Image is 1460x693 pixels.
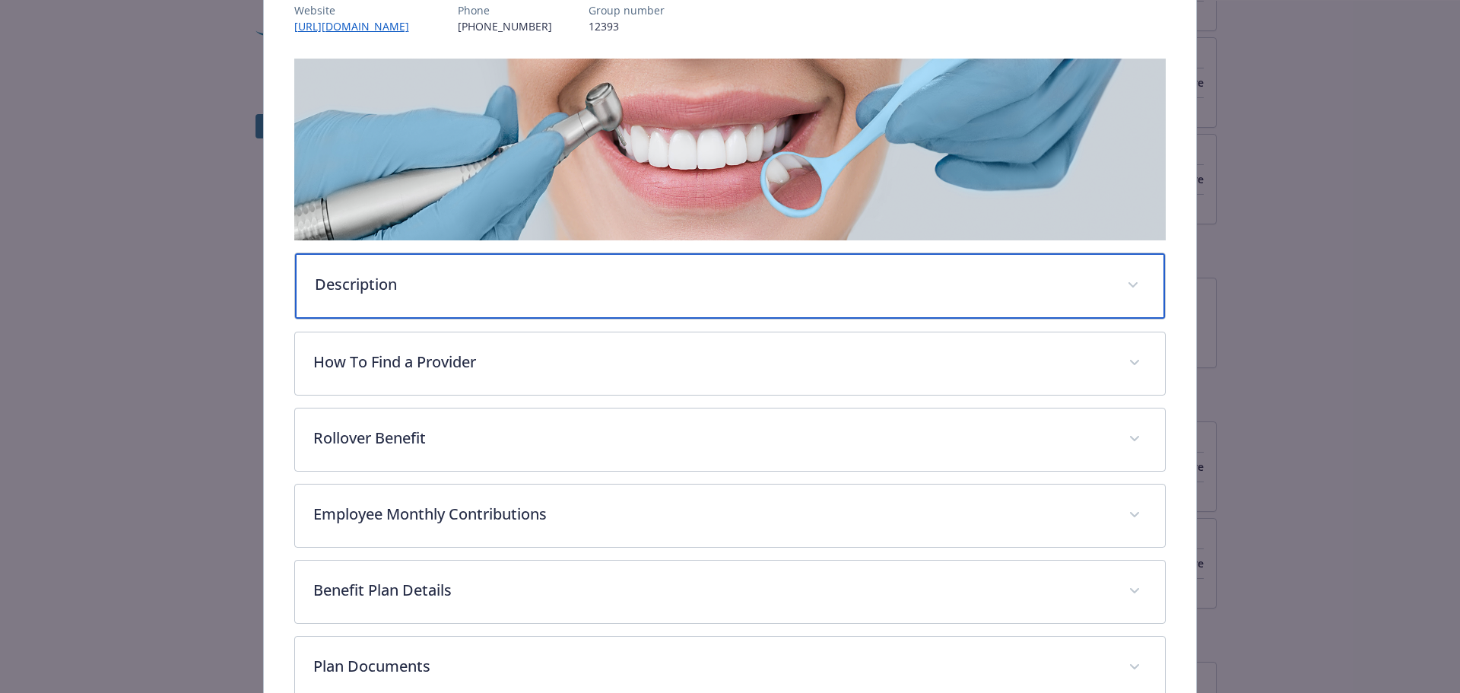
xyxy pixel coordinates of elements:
p: Employee Monthly Contributions [313,503,1111,526]
p: Rollover Benefit [313,427,1111,450]
div: Rollover Benefit [295,408,1166,471]
p: Description [315,273,1109,296]
p: 12393 [589,18,665,34]
p: How To Find a Provider [313,351,1111,374]
img: banner [294,59,1166,240]
div: Description [295,253,1166,319]
p: Website [294,2,421,18]
p: [PHONE_NUMBER] [458,18,552,34]
p: Phone [458,2,552,18]
div: Employee Monthly Contributions [295,485,1166,547]
p: Group number [589,2,665,18]
p: Benefit Plan Details [313,579,1111,602]
p: Plan Documents [313,655,1111,678]
a: [URL][DOMAIN_NAME] [294,19,421,33]
div: How To Find a Provider [295,332,1166,395]
div: Benefit Plan Details [295,561,1166,623]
